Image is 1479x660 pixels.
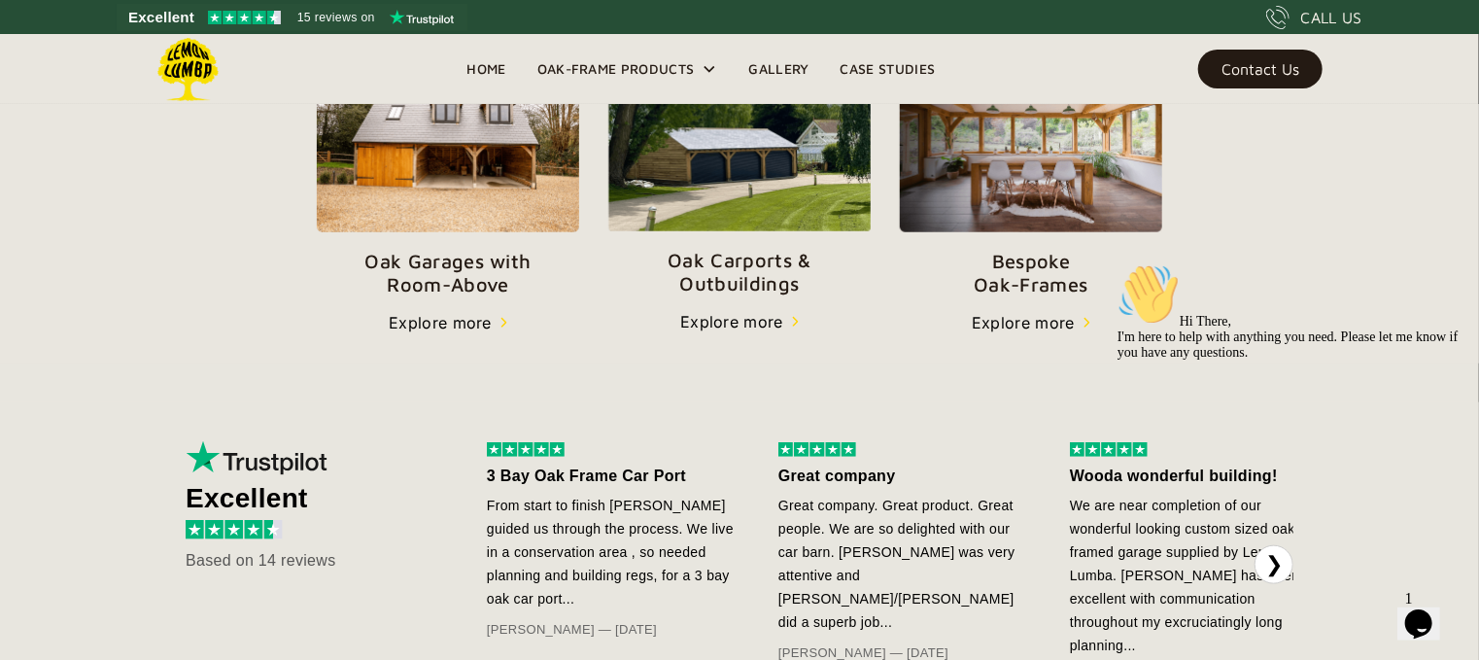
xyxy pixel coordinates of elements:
a: Home [451,54,521,84]
a: Explore more [389,311,507,334]
a: CALL US [1266,6,1362,29]
a: Explore more [680,310,799,333]
img: Trustpilot [186,441,331,476]
a: See Lemon Lumba reviews on Trustpilot [117,4,467,31]
p: Oak Garages with Room-Above [317,250,579,296]
div: We are near completion of our wonderful looking custom sized oak framed garage supplied by Lemon ... [1070,494,1323,657]
img: Trustpilot 4.5 stars [208,11,281,24]
a: Oak Garages withRoom-Above [317,52,579,296]
div: Great company [778,465,1031,488]
img: 5 stars [778,442,856,457]
span: 15 reviews on [297,6,375,29]
a: Case Studies [825,54,951,84]
p: Oak Carports & Outbuildings [608,249,871,295]
div: From start to finish [PERSON_NAME] guided us through the process. We live in a conservation area ... [487,494,739,610]
img: 5 stars [487,442,565,457]
div: 3 Bay Oak Frame Car Port [487,465,739,488]
a: Oak Carports &Outbuildings [608,52,871,295]
a: Contact Us [1198,50,1323,88]
div: 👋Hi There,I'm here to help with anything you need. Please let me know if you have any questions. [8,8,358,105]
div: Great company. Great product. Great people. We are so delighted with our car barn. [PERSON_NAME] ... [778,494,1031,634]
img: Trustpilot logo [390,10,454,25]
img: 5 stars [1070,442,1148,457]
div: Oak-Frame Products [537,57,695,81]
div: Excellent [186,487,429,510]
div: Explore more [972,311,1075,334]
iframe: chat widget [1110,256,1460,573]
span: Excellent [128,6,194,29]
div: [PERSON_NAME] — [DATE] [487,618,739,642]
div: Wooda wonderful building! [1070,465,1323,488]
div: Oak-Frame Products [522,34,734,104]
a: Explore more [972,311,1090,334]
div: Explore more [680,310,783,333]
div: Explore more [389,311,492,334]
iframe: chat widget [1397,582,1460,641]
div: Based on 14 reviews [186,549,429,573]
a: Gallery [733,54,824,84]
img: :wave: [8,8,70,70]
img: 4.5 stars [186,520,283,538]
div: CALL US [1301,6,1362,29]
span: Hi There, I'm here to help with anything you need. Please let me know if you have any questions. [8,58,349,104]
a: BespokeOak-Frames [900,52,1162,296]
div: Contact Us [1221,62,1299,76]
p: Bespoke Oak-Frames [900,250,1162,296]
